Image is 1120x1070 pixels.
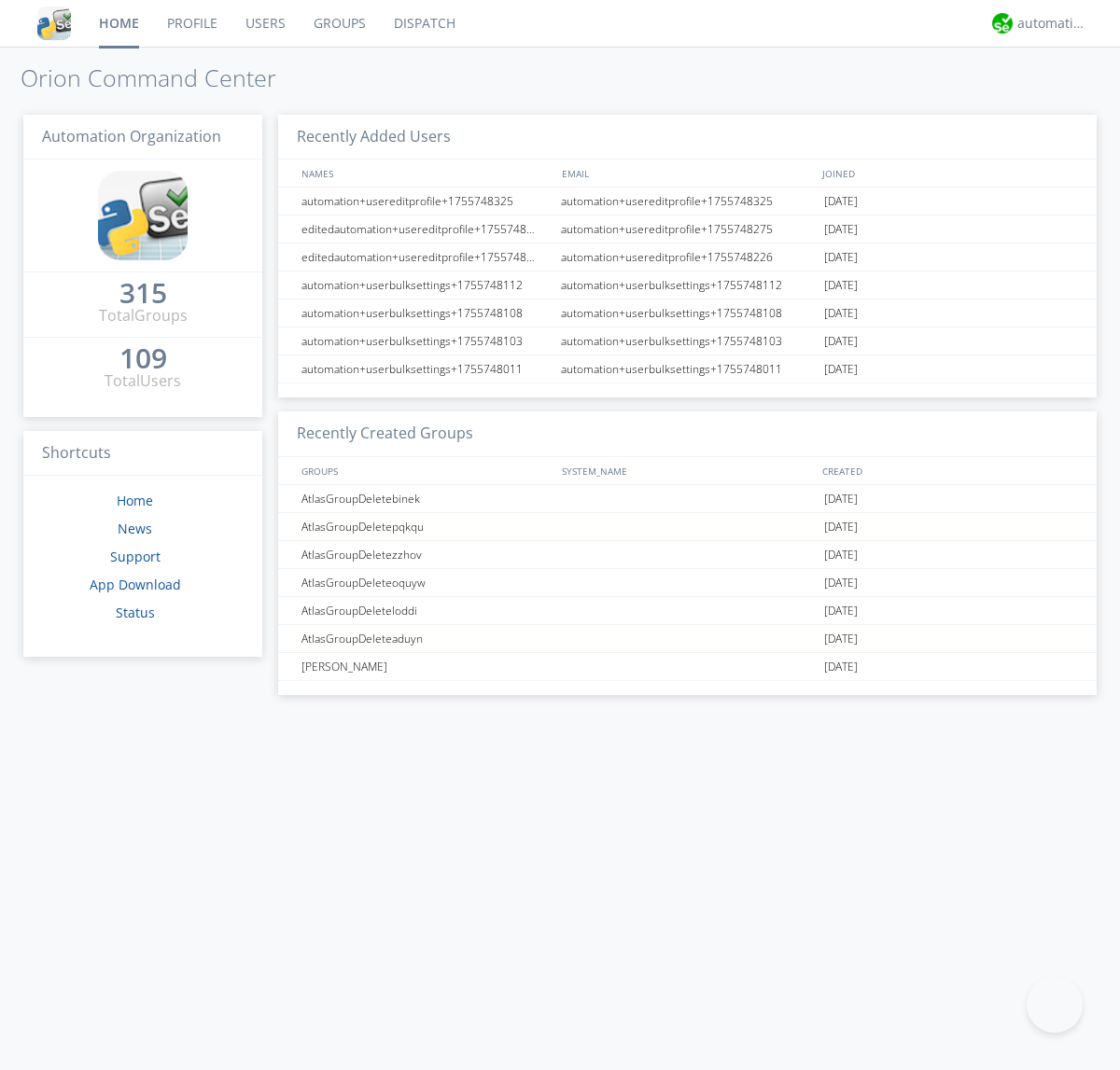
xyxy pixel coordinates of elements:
[278,569,1097,597] a: AtlasGroupDeleteoquyw[DATE]
[992,13,1013,34] img: d2d01cd9b4174d08988066c6d424eccd
[105,370,181,392] div: Total Users
[119,284,167,305] a: 315
[90,576,181,593] a: App Download
[278,115,1097,160] h3: Recently Added Users
[297,243,555,271] div: editedautomation+usereditprofile+1755748226
[278,653,1097,681] a: [PERSON_NAME][DATE]
[557,457,818,484] div: SYSTEM_NAME
[824,243,858,271] span: [DATE]
[278,355,1097,383] a: automation+userbulksettings+1755748011automation+userbulksettings+1755748011[DATE]
[824,299,858,327] span: [DATE]
[37,7,71,40] img: cddb5a64eb264b2086981ab96f4c1ba7
[278,411,1097,457] h3: Recently Created Groups
[278,188,1097,215] a: automation+usereditprofile+1755748325automation+usereditprofile+1755748325[DATE]
[116,604,155,621] a: Status
[297,215,555,243] div: editedautomation+usereditprofile+1755748275
[824,569,858,597] span: [DATE]
[278,485,1097,513] a: AtlasGroupDeletebinek[DATE]
[824,625,858,653] span: [DATE]
[824,485,858,513] span: [DATE]
[278,243,1097,271] a: editedautomation+usereditprofile+1755748226automation+usereditprofile+1755748226[DATE]
[818,160,1079,187] div: JOINED
[297,327,555,354] div: automation+userbulksettings+1755748103
[278,597,1097,625] a: AtlasGroupDeleteloddi[DATE]
[118,520,152,537] a: News
[824,188,858,215] span: [DATE]
[278,541,1097,569] a: AtlasGroupDeletezzhov[DATE]
[297,625,555,652] div: AtlasGroupDeleteaduyn
[297,457,553,484] div: GROUPS
[117,492,153,509] a: Home
[297,569,555,596] div: AtlasGroupDeleteoquyw
[556,327,819,354] div: automation+userbulksettings+1755748103
[278,327,1097,355] a: automation+userbulksettings+1755748103automation+userbulksettings+1755748103[DATE]
[556,243,819,271] div: automation+usereditprofile+1755748226
[824,653,858,681] span: [DATE]
[297,355,555,382] div: automation+userbulksettings+1755748011
[556,215,819,243] div: automation+usereditprofile+1755748275
[297,188,555,215] div: automation+usereditprofile+1755748325
[556,299,819,327] div: automation+userbulksettings+1755748108
[297,299,555,327] div: automation+userbulksettings+1755748108
[824,271,858,299] span: [DATE]
[824,513,858,541] span: [DATE]
[23,431,262,477] h3: Shortcuts
[557,160,818,187] div: EMAIL
[278,271,1097,299] a: automation+userbulksettings+1755748112automation+userbulksettings+1755748112[DATE]
[297,597,555,624] div: AtlasGroupDeleteloddi
[297,271,555,299] div: automation+userbulksettings+1755748112
[98,171,188,260] img: cddb5a64eb264b2086981ab96f4c1ba7
[297,541,555,568] div: AtlasGroupDeletezzhov
[42,126,221,146] span: Automation Organization
[824,597,858,625] span: [DATE]
[119,284,167,302] div: 315
[297,653,555,680] div: [PERSON_NAME]
[278,215,1097,243] a: editedautomation+usereditprofile+1755748275automation+usereditprofile+1755748275[DATE]
[556,271,819,299] div: automation+userbulksettings+1755748112
[297,485,555,512] div: AtlasGroupDeletebinek
[556,355,819,382] div: automation+userbulksettings+1755748011
[110,548,161,565] a: Support
[818,457,1079,484] div: CREATED
[119,349,167,370] a: 109
[1017,14,1087,33] div: automation+atlas
[119,349,167,368] div: 109
[278,513,1097,541] a: AtlasGroupDeletepqkqu[DATE]
[824,215,858,243] span: [DATE]
[99,305,188,327] div: Total Groups
[297,160,553,187] div: NAMES
[824,355,858,383] span: [DATE]
[824,327,858,355] span: [DATE]
[278,625,1097,653] a: AtlasGroupDeleteaduyn[DATE]
[824,541,858,569] span: [DATE]
[278,299,1097,327] a: automation+userbulksettings+1755748108automation+userbulksettings+1755748108[DATE]
[556,188,819,215] div: automation+usereditprofile+1755748325
[1027,977,1083,1033] iframe: Toggle Customer Support
[297,513,555,540] div: AtlasGroupDeletepqkqu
